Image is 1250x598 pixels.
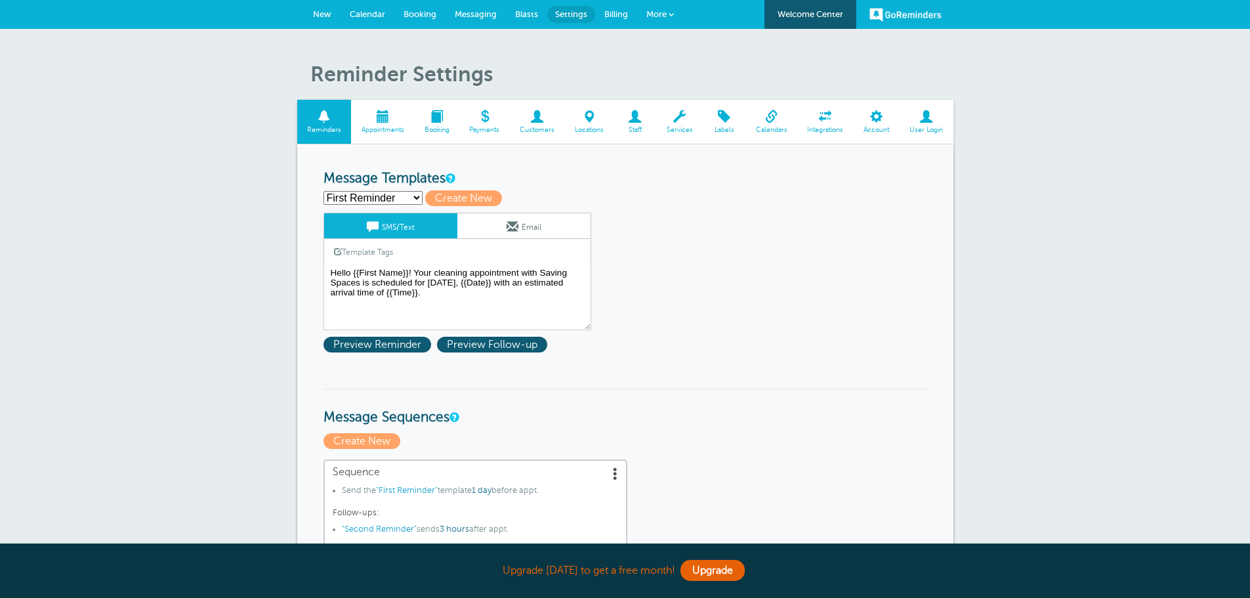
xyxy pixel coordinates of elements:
[614,100,656,144] a: Staff
[310,62,953,87] h1: Reminder Settings
[604,9,628,19] span: Billing
[404,9,436,19] span: Booking
[565,100,614,144] a: Locations
[323,337,431,352] span: Preview Reminder
[752,126,791,134] span: Calendars
[703,100,745,144] a: Labels
[323,265,591,330] textarea: Hello {{First Name}}! Your cleaning appointment with Saving Spaces is scheduled for [DATE], {{Dat...
[342,524,618,539] li: sends after appt.
[297,557,953,585] div: Upgrade [DATE] to get a free month!
[351,100,414,144] a: Appointments
[572,126,608,134] span: Locations
[797,100,854,144] a: Integrations
[515,9,538,19] span: Blasts
[459,100,510,144] a: Payments
[449,413,457,421] a: Message Sequences allow you to setup multiple reminder schedules that can use different Message T...
[646,9,667,19] span: More
[555,9,587,19] span: Settings
[323,171,927,187] h3: Message Templates
[358,126,407,134] span: Appointments
[376,486,438,495] span: "First Reminder"
[440,524,469,534] span: 3 hours
[804,126,847,134] span: Integrations
[342,524,417,534] span: "Second Reminder"
[414,100,459,144] a: Booking
[455,9,497,19] span: Messaging
[323,389,927,426] h3: Message Sequences
[323,339,437,351] a: Preview Reminder
[323,459,627,545] a: Sequence Send the"First Reminder"template1 daybefore appt. Follow-ups: "Second Reminder"sends3 ho...
[425,190,502,206] span: Create New
[663,126,696,134] span: Services
[457,213,591,238] a: Email
[510,100,565,144] a: Customers
[900,100,953,144] a: User Login
[425,192,508,204] a: Create New
[680,560,745,581] a: Upgrade
[350,9,385,19] span: Calendar
[656,100,703,144] a: Services
[620,126,650,134] span: Staff
[446,174,453,182] a: This is the wording for your reminder and follow-up messages. You can create multiple templates i...
[466,126,503,134] span: Payments
[324,213,457,238] a: SMS/Text
[437,337,547,352] span: Preview Follow-up
[342,486,618,500] li: Send the template before appt.
[547,6,595,23] a: Settings
[709,126,739,134] span: Labels
[1198,545,1237,585] iframe: Resource center
[906,126,947,134] span: User Login
[437,339,551,351] a: Preview Follow-up
[472,486,491,495] span: 1 day
[860,126,893,134] span: Account
[304,126,345,134] span: Reminders
[516,126,558,134] span: Customers
[313,9,331,19] span: New
[323,435,404,447] a: Create New
[333,466,618,479] span: Sequence
[854,100,900,144] a: Account
[323,433,400,449] span: Create New
[745,100,797,144] a: Calendars
[421,126,453,134] span: Booking
[333,508,618,518] p: Follow-ups:
[324,239,403,265] a: Template Tags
